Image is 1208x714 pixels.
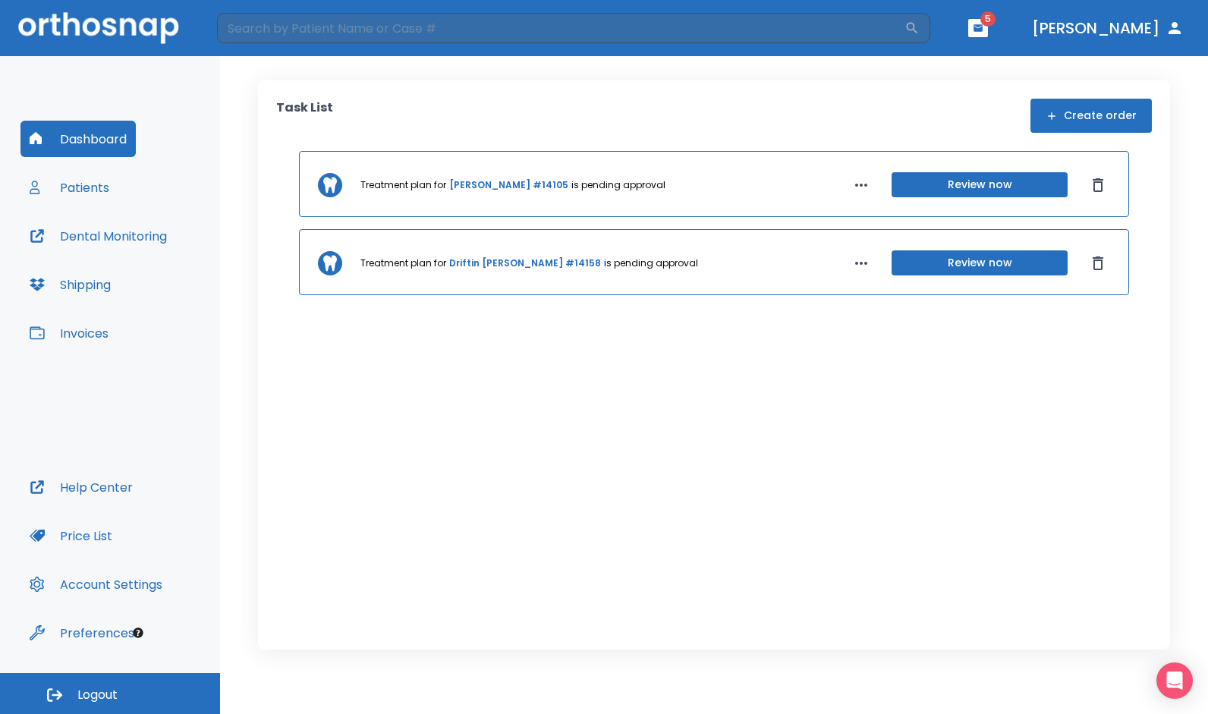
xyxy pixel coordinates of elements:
button: Dismiss [1086,173,1110,197]
span: Logout [77,687,118,703]
button: Review now [892,172,1068,197]
button: Dashboard [20,121,136,157]
button: Help Center [20,469,142,505]
button: Preferences [20,615,143,651]
button: Dental Monitoring [20,218,176,254]
p: is pending approval [604,256,698,270]
p: is pending approval [571,178,665,192]
button: Price List [20,517,121,554]
p: Task List [276,99,333,133]
button: Patients [20,169,118,206]
button: Review now [892,250,1068,275]
p: Treatment plan for [360,178,446,192]
button: Account Settings [20,566,171,602]
button: Create order [1030,99,1152,133]
div: Open Intercom Messenger [1156,662,1193,699]
img: Orthosnap [18,12,179,43]
a: Driftin [PERSON_NAME] #14158 [449,256,601,270]
input: Search by Patient Name or Case # [217,13,904,43]
div: Tooltip anchor [131,626,145,640]
a: [PERSON_NAME] #14105 [449,178,568,192]
span: 5 [980,11,996,27]
button: Invoices [20,315,118,351]
button: [PERSON_NAME] [1026,14,1190,42]
p: Treatment plan for [360,256,446,270]
button: Dismiss [1086,251,1110,275]
button: Shipping [20,266,120,303]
